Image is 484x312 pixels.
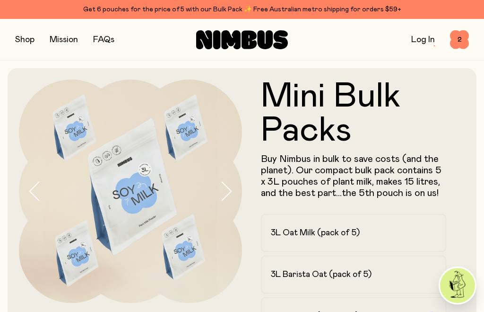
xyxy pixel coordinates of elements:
[15,4,469,15] div: Get 6 pouches for the price of 5 with our Bulk Pack ✨ Free Australian metro shipping for orders $59+
[50,36,78,44] a: Mission
[411,36,435,44] a: Log In
[271,227,360,239] h2: 3L Oat Milk (pack of 5)
[93,36,114,44] a: FAQs
[440,268,475,303] img: agent
[261,154,441,198] span: Buy Nimbus in bulk to save costs (and the planet). Our compact bulk pack contains 5 x 3L pouches ...
[271,269,372,280] h2: 3L Barista Oat (pack of 5)
[261,80,446,148] h1: Mini Bulk Packs
[450,30,469,49] button: 2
